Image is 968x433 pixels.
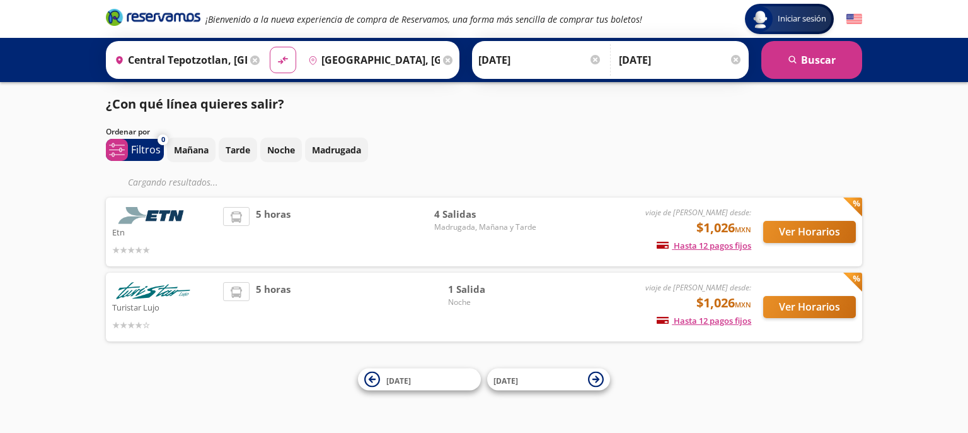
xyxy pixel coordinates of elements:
span: [DATE] [386,375,411,386]
p: ¿Con qué línea quieres salir? [106,95,284,114]
span: 5 horas [256,282,291,332]
button: [DATE] [487,369,610,391]
span: 0 [161,134,165,145]
span: 5 horas [256,207,291,257]
small: MXN [735,300,751,309]
span: Hasta 12 pagos fijos [657,315,751,326]
em: viaje de [PERSON_NAME] desde: [645,282,751,293]
button: Mañana [167,138,216,162]
input: Buscar Destino [303,44,441,76]
p: Noche [267,143,295,157]
span: $1,026 [696,218,751,237]
span: Madrugada, Mañana y Tarde [434,222,536,233]
button: Noche [260,138,302,162]
img: Etn [112,207,194,224]
p: Etn [112,224,217,239]
button: 0Filtros [106,139,164,161]
span: Noche [448,297,536,308]
p: Tarde [226,143,250,157]
input: Elegir Fecha [478,44,602,76]
span: 1 Salida [448,282,536,297]
span: [DATE] [493,375,518,386]
p: Ordenar por [106,126,150,138]
span: Hasta 12 pagos fijos [657,240,751,251]
p: Mañana [174,143,209,157]
p: Filtros [131,142,161,157]
input: Opcional [619,44,742,76]
span: Iniciar sesión [773,13,831,25]
input: Buscar Origen [110,44,247,76]
i: Brand Logo [106,8,200,27]
button: [DATE] [358,369,481,391]
button: Ver Horarios [763,221,856,243]
small: MXN [735,225,751,234]
span: 4 Salidas [434,207,536,222]
span: $1,026 [696,294,751,312]
em: Cargando resultados ... [128,176,218,188]
button: Tarde [219,138,257,162]
p: Madrugada [312,143,361,157]
a: Brand Logo [106,8,200,30]
button: English [846,11,862,27]
button: Buscar [761,41,862,79]
em: ¡Bienvenido a la nueva experiencia de compra de Reservamos, una forma más sencilla de comprar tus... [205,13,642,25]
em: viaje de [PERSON_NAME] desde: [645,207,751,218]
p: Turistar Lujo [112,299,217,314]
button: Ver Horarios [763,296,856,318]
button: Madrugada [305,138,368,162]
img: Turistar Lujo [112,282,194,299]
